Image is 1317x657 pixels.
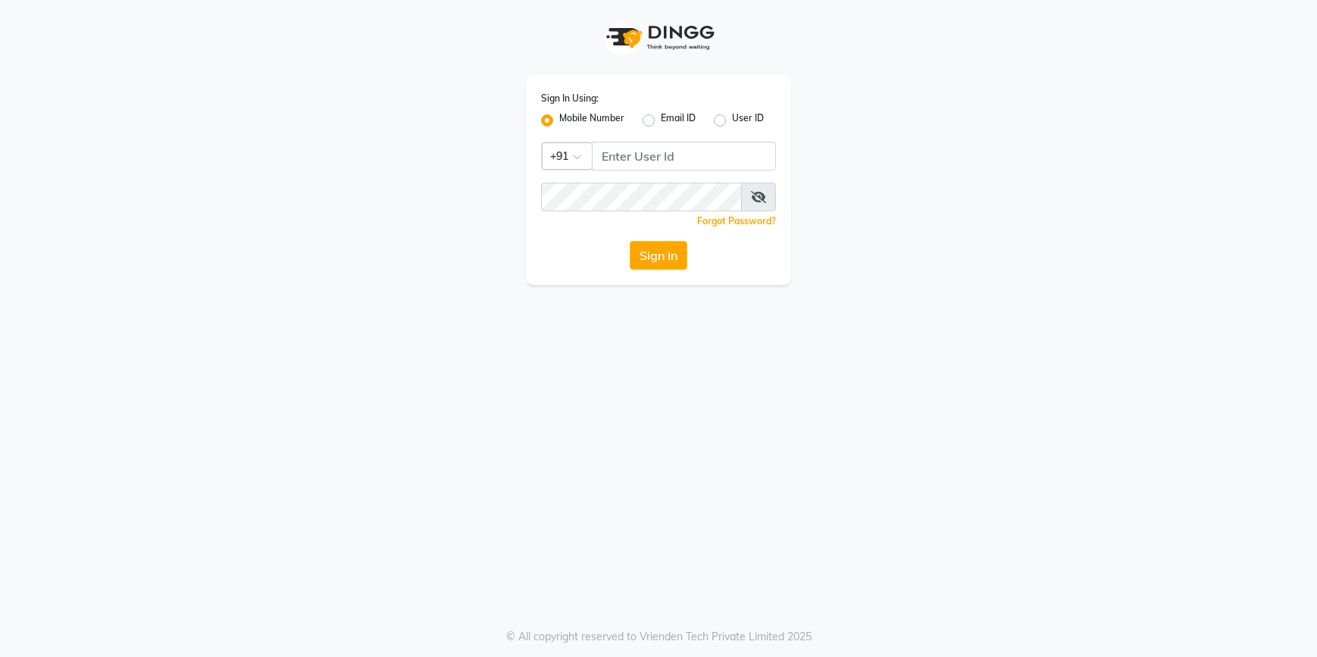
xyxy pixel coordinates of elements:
[732,111,764,130] label: User ID
[541,183,742,211] input: Username
[697,215,776,227] a: Forgot Password?
[598,15,719,60] img: logo1.svg
[559,111,624,130] label: Mobile Number
[661,111,696,130] label: Email ID
[630,241,687,270] button: Sign In
[592,142,776,171] input: Username
[541,92,599,105] label: Sign In Using:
